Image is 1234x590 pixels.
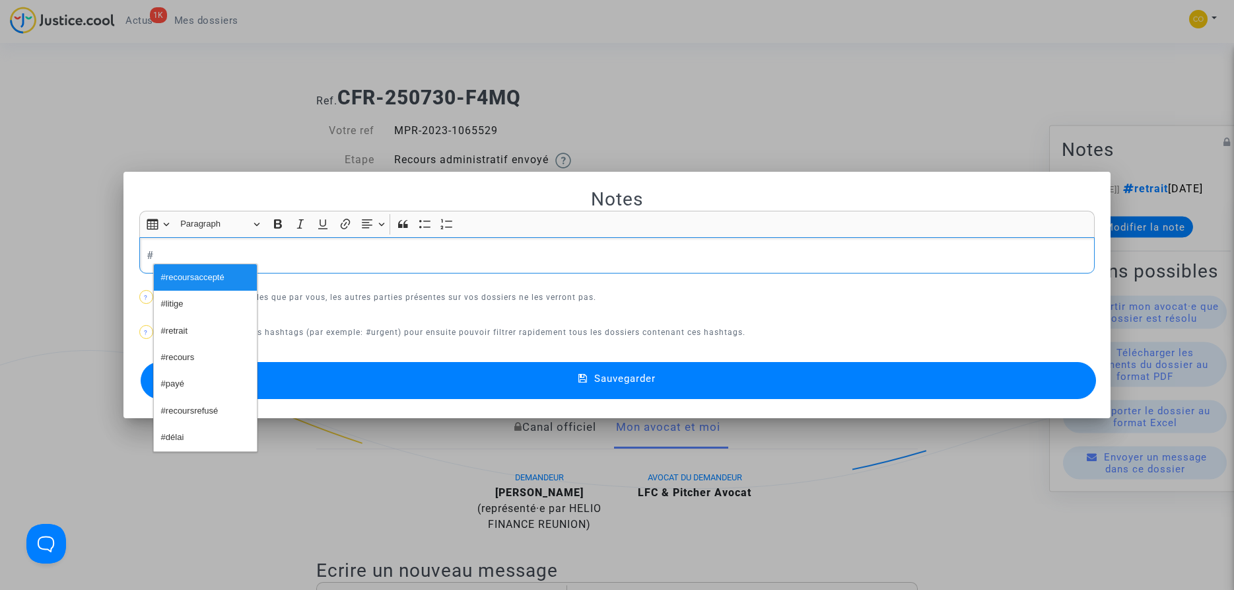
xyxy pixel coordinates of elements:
span: ? [144,329,148,336]
p: Vous pouvez utiliser des hashtags (par exemple: #urgent) pour ensuite pouvoir filtrer rapidement ... [139,324,1095,341]
span: #recours [161,348,195,367]
p: Ces notes ne sont visibles que par vous, les autres parties présentes sur vos dossiers ne les ver... [139,289,1095,306]
p: # [147,247,1088,264]
span: Sauvegarder [594,373,656,385]
button: Sauvegarder [141,362,1096,399]
div: Editor toolbar [139,211,1095,237]
span: ? [144,294,148,301]
button: Paragraph [174,214,265,235]
span: #recoursrefusé [161,402,219,421]
div: Rich Text Editor, main [139,237,1095,274]
span: #litige [161,295,184,314]
iframe: Help Scout Beacon - Open [26,524,66,564]
span: #retrait [161,322,188,341]
span: #payé [161,375,184,394]
span: #délai [161,428,184,447]
span: Paragraph [180,216,249,232]
span: #recoursaccepté [161,268,224,287]
h2: Notes [139,188,1095,211]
